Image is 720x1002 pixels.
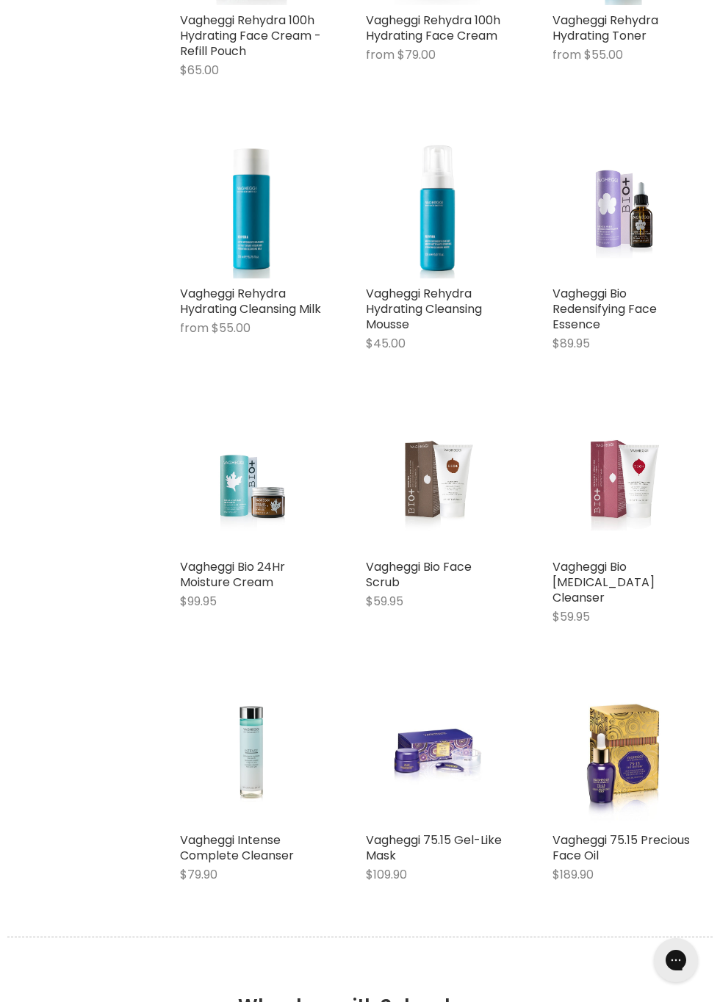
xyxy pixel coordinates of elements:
span: from [366,46,395,63]
a: Vagheggi 75.15 Precious Face Oil [552,832,690,864]
a: Vagheggi Rehydra Hydrating Toner [552,12,658,44]
img: Vagheggi 75.15 Precious Face Oil [552,682,694,824]
span: $45.00 [366,335,406,352]
img: Vagheggi 75.15 Gel-Like Mask [390,682,485,824]
img: Vagheggi Rehydra Hydrating Cleansing Milk [180,137,322,278]
a: Vagheggi Bio 24Hr Moisture Cream [180,410,322,552]
img: Vagheggi Bio Face Scrub [390,410,485,552]
a: Vagheggi 75.15 Gel-Like Mask [366,682,508,824]
span: $79.90 [180,866,217,883]
img: Vagheggi Bio 24Hr Moisture Cream [204,410,298,552]
a: Vagheggi Bio Facial Toning Cleanser [552,410,694,552]
a: Vagheggi Rehydra Hydrating Cleansing Mousse [366,285,482,333]
a: Vagheggi Rehydra 100h Hydrating Face Cream [366,12,500,44]
a: Vagheggi Rehydra Hydrating Cleansing Milk [180,285,321,317]
img: Vagheggi Intense Complete Cleanser [204,682,298,824]
iframe: Gorgias live chat messenger [647,933,705,987]
span: $65.00 [180,62,219,79]
a: Vagheggi Rehydra 100h Hydrating Face Cream - Refill Pouch [180,12,321,60]
span: $55.00 [212,320,251,336]
span: from [552,46,581,63]
a: Vagheggi Bio Redensifying Face Essence [552,285,657,333]
img: Vagheggi Bio Facial Toning Cleanser [576,410,671,552]
a: Vagheggi Bio Face Scrub [366,558,472,591]
img: Vagheggi Bio Redensifying Face Essence [576,137,671,278]
span: from [180,320,209,336]
span: $59.95 [552,608,590,625]
a: Vagheggi Bio [MEDICAL_DATA] Cleanser [552,558,655,606]
span: $59.95 [366,593,403,610]
a: Vagheggi Bio Face Scrub [366,410,508,552]
span: $89.95 [552,335,590,352]
a: Vagheggi Bio Redensifying Face Essence [552,137,694,278]
img: Vagheggi Rehydra Hydrating Cleansing Mousse [366,137,508,278]
a: Vagheggi Intense Complete Cleanser [180,682,322,824]
span: $79.00 [397,46,436,63]
span: $189.90 [552,866,594,883]
a: Vagheggi 75.15 Gel-Like Mask [366,832,502,864]
a: Vagheggi Bio 24Hr Moisture Cream [180,558,285,591]
span: $55.00 [584,46,623,63]
span: $99.95 [180,593,217,610]
a: Vagheggi Intense Complete Cleanser [180,832,294,864]
span: $109.90 [366,866,407,883]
